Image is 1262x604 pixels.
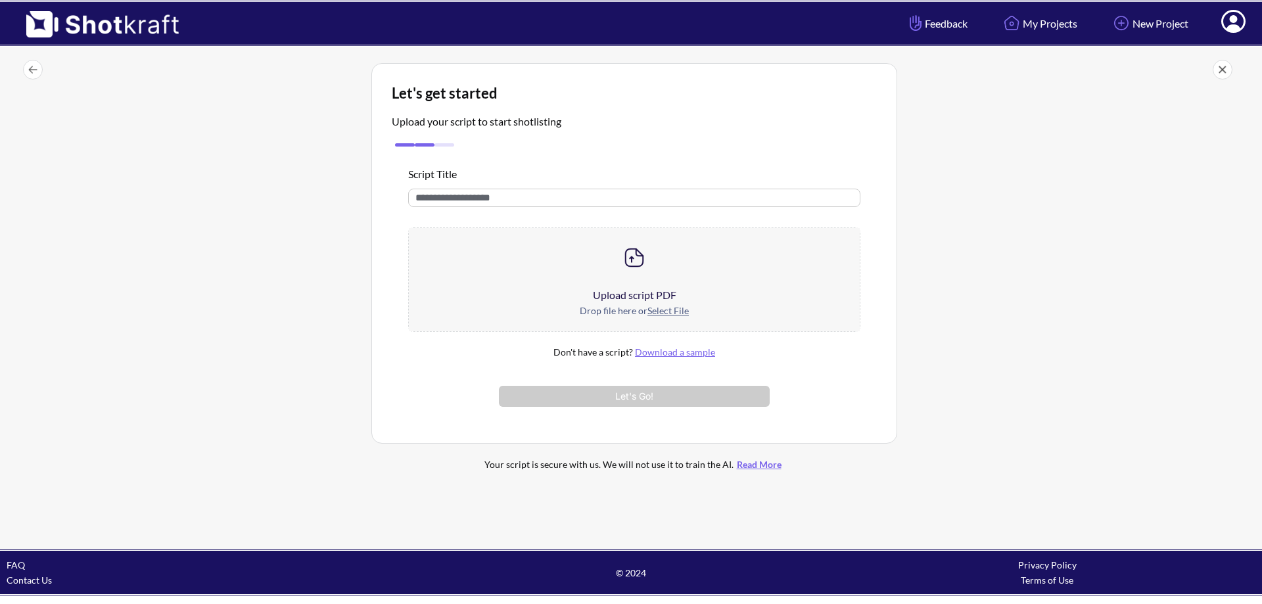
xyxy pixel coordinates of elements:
button: Let's Go! [499,386,770,407]
img: Add Icon [1110,12,1133,34]
a: Contact Us [7,574,52,586]
div: Upload script PDF [409,287,860,303]
p: Upload your script to start shotlisting [392,114,561,129]
span: © 2024 [423,565,839,580]
a: FAQ [7,559,25,570]
u: Select File [647,305,689,316]
img: Close Icon [1213,60,1232,80]
div: Script Title [408,166,860,182]
img: LeftArrow Icon [23,60,43,80]
div: Let's get started [392,83,877,103]
span: Feedback [906,16,968,31]
a: Read More [734,459,785,470]
a: My Projects [991,6,1087,41]
img: Hand Icon [906,12,925,34]
a: Download a sample [635,346,715,358]
a: New Project [1100,6,1198,41]
div: Your script is secure with us. We will not use it to train the AI. [424,457,845,472]
div: Privacy Policy [839,557,1255,572]
img: Home Icon [1000,12,1023,34]
img: Upload Icon [621,244,647,271]
div: Terms of Use [839,572,1255,588]
p: Don't have a script? [411,344,857,360]
div: Drop file here or [409,303,860,331]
